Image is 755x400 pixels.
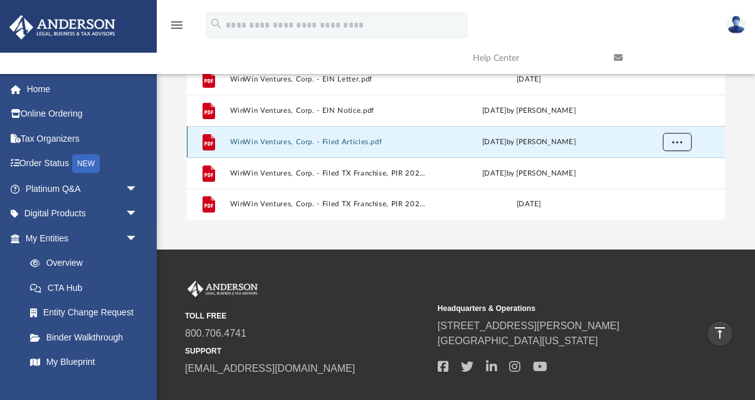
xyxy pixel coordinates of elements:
[438,320,620,331] a: [STREET_ADDRESS][PERSON_NAME]
[6,15,119,39] img: Anderson Advisors Platinum Portal
[125,176,150,202] span: arrow_drop_down
[9,76,157,102] a: Home
[431,199,626,210] div: [DATE]
[431,167,626,179] div: [DATE] by [PERSON_NAME]
[230,138,425,146] button: WinWin Ventures, Corp. - Filed Articles.pdf
[707,320,733,347] a: vertical_align_top
[185,345,429,357] small: SUPPORT
[230,169,425,177] button: WinWin Ventures, Corp. - Filed TX Franchise, PIR 2023.pdf
[185,363,355,374] a: [EMAIL_ADDRESS][DOMAIN_NAME]
[438,335,598,346] a: [GEOGRAPHIC_DATA][US_STATE]
[18,251,157,276] a: Overview
[230,75,425,83] button: WinWin Ventures, Corp. - EIN Letter.pdf
[169,18,184,33] i: menu
[125,226,150,251] span: arrow_drop_down
[431,136,626,147] div: [DATE] by [PERSON_NAME]
[185,328,246,339] a: 800.706.4741
[18,325,157,350] a: Binder Walkthrough
[230,107,425,115] button: WinWin Ventures, Corp. - EIN Notice.pdf
[18,350,150,375] a: My Blueprint
[9,126,157,151] a: Tax Organizers
[230,200,425,208] button: WinWin Ventures, Corp. - Filed TX Franchise, PIR 2024.pdf
[18,374,157,399] a: Tax Due Dates
[185,281,260,297] img: Anderson Advisors Platinum Portal
[438,303,682,314] small: Headquarters & Operations
[9,226,157,251] a: My Entitiesarrow_drop_down
[727,16,746,34] img: User Pic
[9,102,157,127] a: Online Ordering
[18,275,157,300] a: CTA Hub
[72,154,100,173] div: NEW
[185,310,429,322] small: TOLL FREE
[9,151,157,177] a: Order StatusNEW
[18,300,157,325] a: Entity Change Request
[431,73,626,85] div: [DATE]
[712,325,727,340] i: vertical_align_top
[9,176,157,201] a: Platinum Q&Aarrow_drop_down
[431,105,626,116] div: [DATE] by [PERSON_NAME]
[463,33,605,83] a: Help Center
[9,201,157,226] a: Digital Productsarrow_drop_down
[169,24,184,33] a: menu
[209,17,223,31] i: search
[125,201,150,227] span: arrow_drop_down
[662,132,691,151] button: More options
